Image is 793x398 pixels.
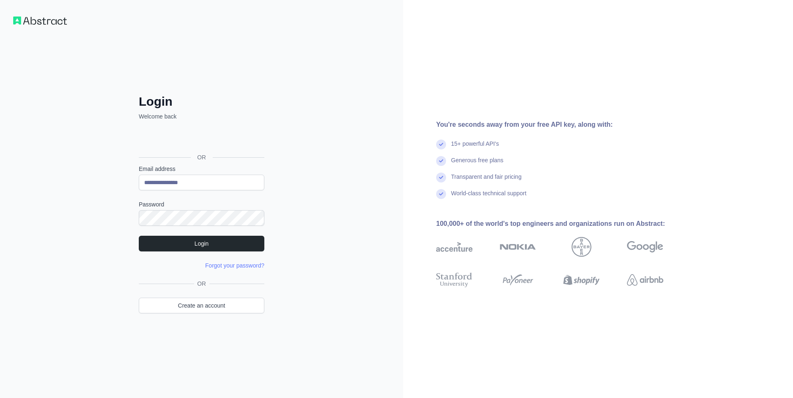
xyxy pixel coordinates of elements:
[139,200,264,208] label: Password
[13,17,67,25] img: Workflow
[627,271,663,289] img: airbnb
[205,262,264,269] a: Forgot your password?
[139,298,264,313] a: Create an account
[500,271,536,289] img: payoneer
[139,112,264,121] p: Welcome back
[451,140,499,156] div: 15+ powerful API's
[191,153,213,161] span: OR
[436,219,690,229] div: 100,000+ of the world's top engineers and organizations run on Abstract:
[451,156,503,173] div: Generous free plans
[436,173,446,182] img: check mark
[436,120,690,130] div: You're seconds away from your free API key, along with:
[139,236,264,251] button: Login
[563,271,600,289] img: shopify
[436,271,472,289] img: stanford university
[194,280,209,288] span: OR
[436,156,446,166] img: check mark
[451,173,522,189] div: Transparent and fair pricing
[572,237,591,257] img: bayer
[139,94,264,109] h2: Login
[451,189,527,206] div: World-class technical support
[627,237,663,257] img: google
[135,130,267,148] iframe: Sign in with Google Button
[139,165,264,173] label: Email address
[436,140,446,149] img: check mark
[500,237,536,257] img: nokia
[139,130,263,148] div: Sign in with Google. Opens in new tab
[436,237,472,257] img: accenture
[436,189,446,199] img: check mark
